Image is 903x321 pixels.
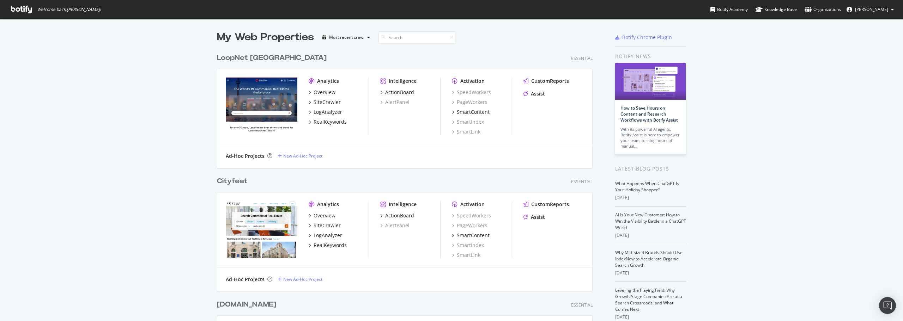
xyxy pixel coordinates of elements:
div: ActionBoard [385,212,414,219]
img: Loopnet.ca [226,78,297,135]
div: [DATE] [615,232,686,239]
a: SiteCrawler [309,99,341,106]
div: SiteCrawler [314,99,341,106]
input: Search [378,31,456,44]
div: Latest Blog Posts [615,165,686,173]
a: Assist [523,214,545,221]
div: Knowledge Base [756,6,797,13]
img: cityfeet.com [226,201,297,258]
a: AlertPanel [380,222,410,229]
a: SmartContent [452,232,490,239]
div: [DATE] [615,314,686,320]
div: Most recent crawl [329,35,364,39]
div: Organizations [805,6,841,13]
a: [DOMAIN_NAME] [217,300,279,310]
a: SpeedWorkers [452,89,491,96]
a: Botify Chrome Plugin [615,34,672,41]
a: Assist [523,90,545,97]
div: Intelligence [389,78,417,85]
span: Welcome back, [PERSON_NAME] ! [37,7,101,12]
a: AI Is Your New Customer: How to Win the Visibility Battle in a ChatGPT World [615,212,686,230]
a: SmartIndex [452,242,484,249]
a: SmartIndex [452,118,484,125]
div: With its powerful AI agents, Botify Assist is here to empower your team, turning hours of manual… [620,126,680,149]
a: SmartLink [452,128,480,135]
a: ActionBoard [380,89,414,96]
div: RealKeywords [314,118,347,125]
a: SpeedWorkers [452,212,491,219]
a: RealKeywords [309,118,347,125]
div: Activation [460,201,485,208]
div: CustomReports [531,201,569,208]
div: Essential [571,179,593,185]
div: Activation [460,78,485,85]
div: LogAnalyzer [314,109,342,116]
button: [PERSON_NAME] [841,4,899,15]
button: Most recent crawl [320,32,373,43]
span: Phil Mastroianni [855,6,888,12]
div: New Ad-Hoc Project [283,276,322,282]
a: SmartContent [452,109,490,116]
a: Why Mid-Sized Brands Should Use IndexNow to Accelerate Organic Search Growth [615,249,683,268]
div: LogAnalyzer [314,232,342,239]
div: [DOMAIN_NAME] [217,300,276,310]
div: Cityfeet [217,176,248,186]
div: Open Intercom Messenger [879,297,896,314]
div: SmartContent [457,232,490,239]
div: Analytics [317,78,339,85]
a: CustomReports [523,201,569,208]
a: CustomReports [523,78,569,85]
div: Assist [531,214,545,221]
div: My Web Properties [217,30,314,44]
a: Cityfeet [217,176,250,186]
a: Overview [309,89,335,96]
a: LogAnalyzer [309,109,342,116]
div: CustomReports [531,78,569,85]
div: Essential [571,55,593,61]
a: How to Save Hours on Content and Research Workflows with Botify Assist [620,105,678,123]
div: LoopNet [GEOGRAPHIC_DATA] [217,53,327,63]
a: AlertPanel [380,99,410,106]
a: ActionBoard [380,212,414,219]
div: RealKeywords [314,242,347,249]
a: New Ad-Hoc Project [278,276,322,282]
div: Ad-Hoc Projects [226,153,265,160]
div: [DATE] [615,195,686,201]
div: SmartContent [457,109,490,116]
div: SiteCrawler [314,222,341,229]
a: LogAnalyzer [309,232,342,239]
a: PageWorkers [452,222,487,229]
div: Botify news [615,53,686,60]
a: Leveling the Playing Field: Why Growth-Stage Companies Are at a Search Crossroads, and What Comes... [615,287,682,312]
a: What Happens When ChatGPT Is Your Holiday Shopper? [615,180,679,193]
div: Intelligence [389,201,417,208]
div: Analytics [317,201,339,208]
div: Assist [531,90,545,97]
a: PageWorkers [452,99,487,106]
a: Overview [309,212,335,219]
a: LoopNet [GEOGRAPHIC_DATA] [217,53,329,63]
div: Ad-Hoc Projects [226,276,265,283]
div: Overview [314,212,335,219]
div: New Ad-Hoc Project [283,153,322,159]
div: Botify Chrome Plugin [622,34,672,41]
a: SmartLink [452,252,480,259]
a: SiteCrawler [309,222,341,229]
a: New Ad-Hoc Project [278,153,322,159]
div: Botify Academy [710,6,748,13]
div: Essential [571,302,593,308]
img: How to Save Hours on Content and Research Workflows with Botify Assist [615,63,686,100]
div: [DATE] [615,270,686,276]
div: Overview [314,89,335,96]
a: RealKeywords [309,242,347,249]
